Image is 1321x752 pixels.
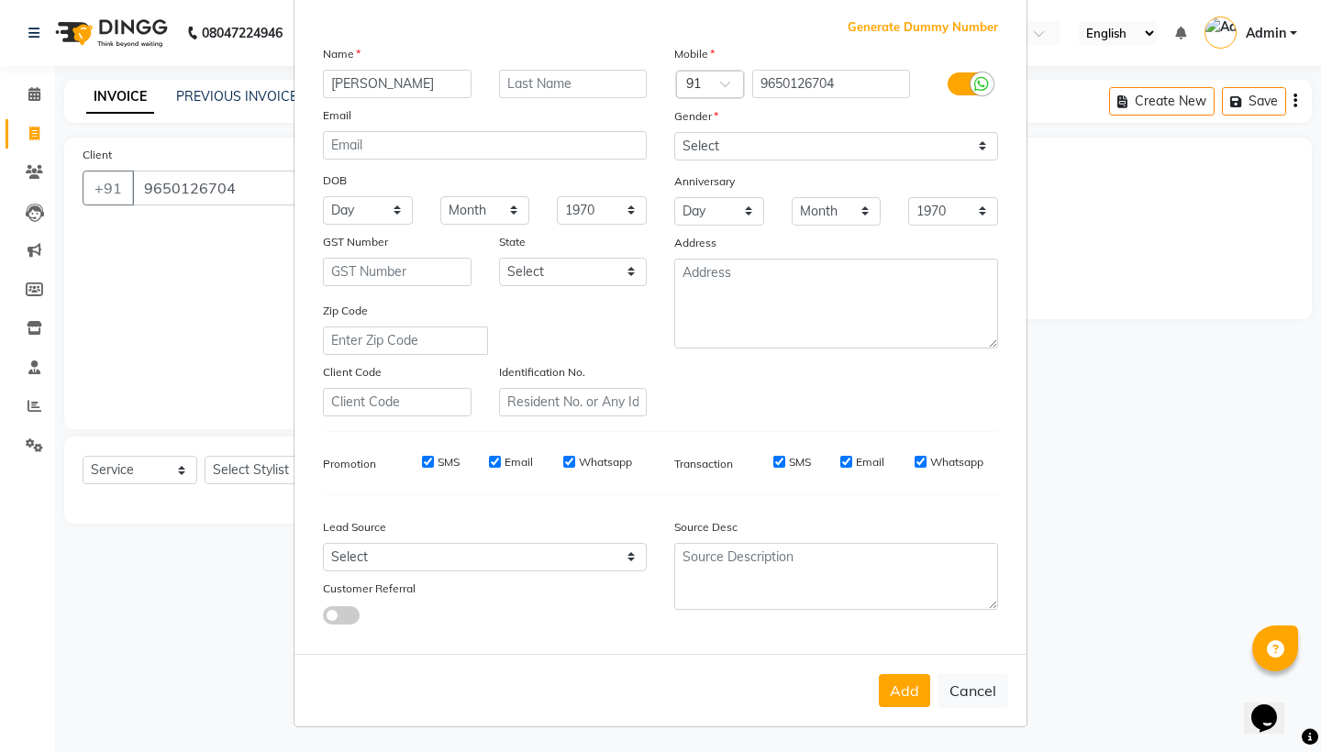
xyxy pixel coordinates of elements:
input: Email [323,131,647,160]
label: Address [674,235,716,251]
label: GST Number [323,234,388,250]
input: Last Name [499,70,648,98]
label: Promotion [323,456,376,472]
input: Enter Zip Code [323,326,488,355]
input: Resident No. or Any Id [499,388,648,416]
label: Email [505,454,533,470]
label: Transaction [674,456,733,472]
label: Zip Code [323,303,368,319]
label: Whatsapp [930,454,983,470]
input: Mobile [752,70,911,98]
label: Name [323,46,361,62]
label: Email [323,107,351,124]
label: Lead Source [323,519,386,536]
label: Source Desc [674,519,738,536]
label: Mobile [674,46,715,62]
label: SMS [438,454,460,470]
label: Client Code [323,364,382,381]
label: Customer Referral [323,581,416,597]
iframe: chat widget [1244,679,1303,734]
label: Email [856,454,884,470]
label: Gender [674,108,718,125]
label: DOB [323,172,347,189]
input: First Name [323,70,472,98]
input: Client Code [323,388,472,416]
label: Whatsapp [579,454,632,470]
input: GST Number [323,258,472,286]
label: State [499,234,526,250]
span: Generate Dummy Number [848,18,998,37]
label: Identification No. [499,364,585,381]
label: Anniversary [674,173,735,190]
button: Cancel [938,673,1008,708]
label: SMS [789,454,811,470]
button: Add [879,674,930,707]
